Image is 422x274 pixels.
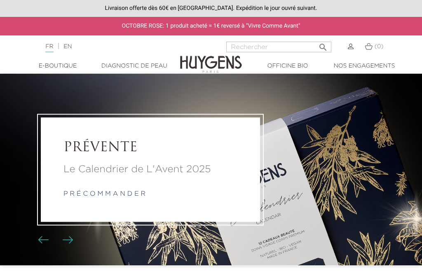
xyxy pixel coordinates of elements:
[63,140,237,156] a: PRÉVENTE
[226,42,331,52] input: Rechercher
[63,44,72,49] a: EN
[41,234,68,246] div: Boutons du carrousel
[63,162,237,177] a: Le Calendrier de L'Avent 2025
[63,191,145,197] a: p r é c o m m a n d e r
[45,44,53,52] a: FR
[41,42,169,52] div: |
[375,44,384,49] span: (0)
[180,42,242,74] img: Huygens
[326,62,403,70] a: Nos engagements
[318,40,328,50] i: 
[249,62,326,70] a: Officine Bio
[96,62,173,70] a: Diagnostic de peau
[316,39,331,50] button: 
[19,62,96,70] a: E-Boutique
